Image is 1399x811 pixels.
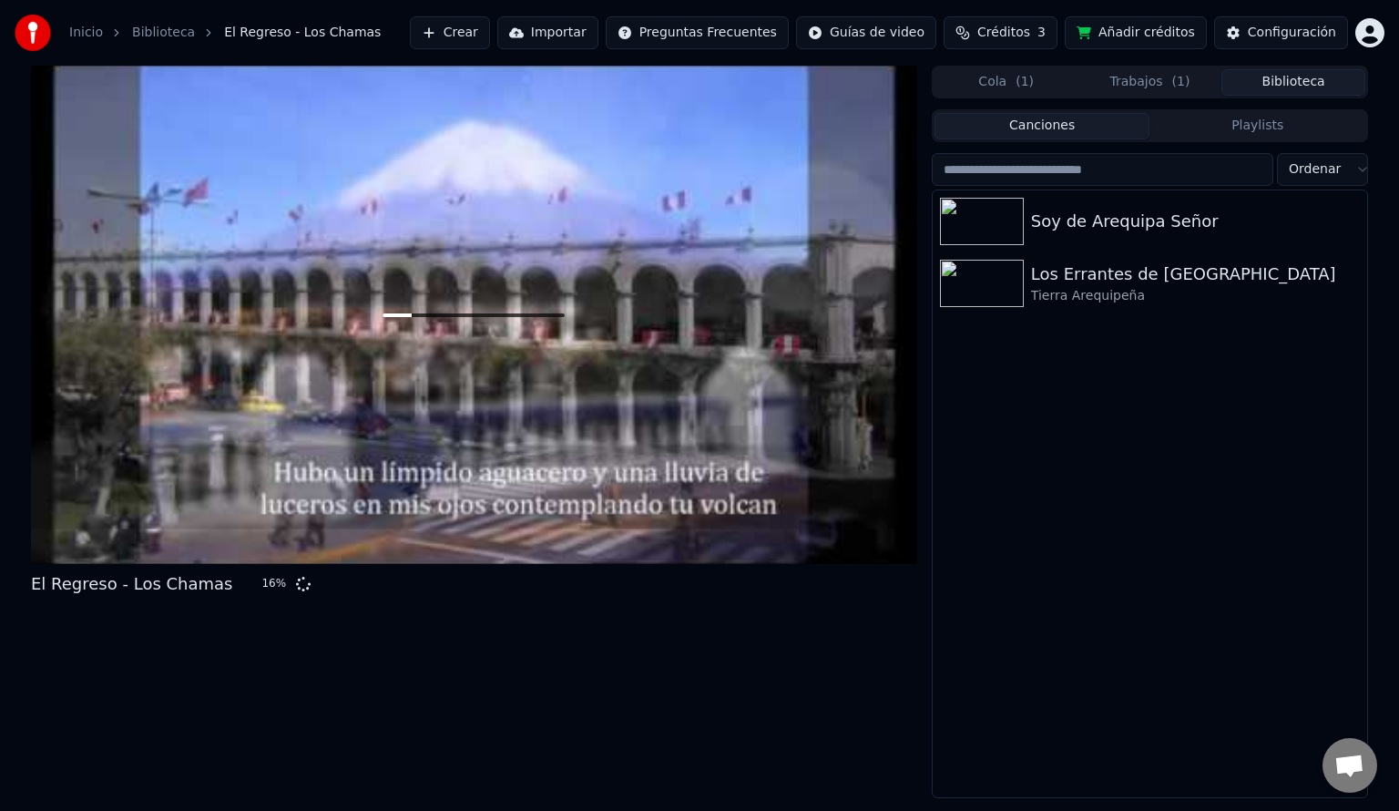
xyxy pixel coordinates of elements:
a: Chat abierto [1322,738,1377,793]
button: Créditos3 [944,16,1057,49]
img: youka [15,15,51,51]
div: El Regreso - Los Chamas [31,571,232,597]
button: Trabajos [1078,69,1222,96]
button: Biblioteca [1221,69,1365,96]
a: Biblioteca [132,24,195,42]
span: Créditos [977,24,1030,42]
button: Guías de video [796,16,936,49]
div: Configuración [1248,24,1336,42]
span: Ordenar [1289,160,1341,179]
button: Añadir créditos [1065,16,1207,49]
button: Importar [497,16,598,49]
button: Configuración [1214,16,1348,49]
span: El Regreso - Los Chamas [224,24,381,42]
span: 3 [1037,24,1046,42]
a: Inicio [69,24,103,42]
nav: breadcrumb [69,24,381,42]
div: Los Errantes de [GEOGRAPHIC_DATA] [1031,262,1360,287]
button: Crear [410,16,490,49]
span: ( 1 ) [1172,73,1190,91]
div: 16 % [261,577,289,591]
button: Playlists [1149,113,1365,139]
span: ( 1 ) [1016,73,1034,91]
button: Preguntas Frecuentes [606,16,789,49]
button: Canciones [934,113,1150,139]
button: Cola [934,69,1078,96]
div: Soy de Arequipa Señor [1031,209,1360,234]
div: Tierra Arequipeña [1031,287,1360,305]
